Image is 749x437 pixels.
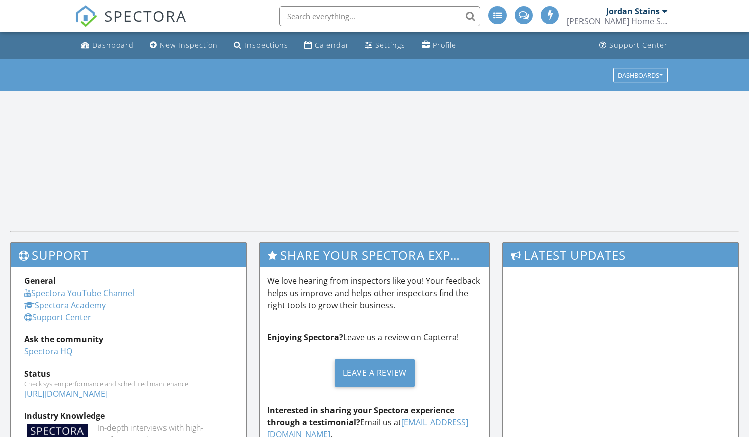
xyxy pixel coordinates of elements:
div: Dashboards [618,71,663,79]
a: Support Center [595,36,672,55]
h3: Support [11,243,246,267]
a: Dashboard [77,36,138,55]
a: Spectora YouTube Channel [24,287,134,299]
a: Settings [361,36,409,55]
strong: Enjoying Spectora? [267,332,343,343]
h3: Latest Updates [503,243,738,267]
div: Inspections [244,40,288,50]
div: Settings [375,40,405,50]
img: The Best Home Inspection Software - Spectora [75,5,97,27]
p: We love hearing from inspectors like you! Your feedback helps us improve and helps other inspecto... [267,275,482,311]
a: Inspections [230,36,292,55]
div: Check system performance and scheduled maintenance. [24,380,233,388]
a: Spectora Academy [24,300,106,311]
input: Search everything... [279,6,480,26]
div: Ask the community [24,333,233,345]
div: Calendar [315,40,349,50]
span: SPECTORA [104,5,187,26]
a: Profile [418,36,460,55]
a: SPECTORA [75,14,187,35]
div: Scott Home Services, LLC [567,16,668,26]
div: New Inspection [160,40,218,50]
h3: Share Your Spectora Experience [260,243,489,267]
div: Jordan Stains [606,6,660,16]
strong: Interested in sharing your Spectora experience through a testimonial? [267,405,454,428]
div: Profile [433,40,456,50]
p: Leave us a review on Capterra! [267,331,482,343]
div: Dashboard [92,40,134,50]
div: Industry Knowledge [24,410,233,422]
strong: General [24,275,56,286]
a: [URL][DOMAIN_NAME] [24,388,108,399]
a: New Inspection [146,36,222,55]
a: Spectora HQ [24,346,72,357]
div: Leave a Review [335,359,415,387]
div: Status [24,368,233,380]
button: Dashboards [613,68,668,82]
a: Leave a Review [267,351,482,394]
div: Support Center [609,40,668,50]
a: Support Center [24,312,91,323]
a: Calendar [300,36,353,55]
